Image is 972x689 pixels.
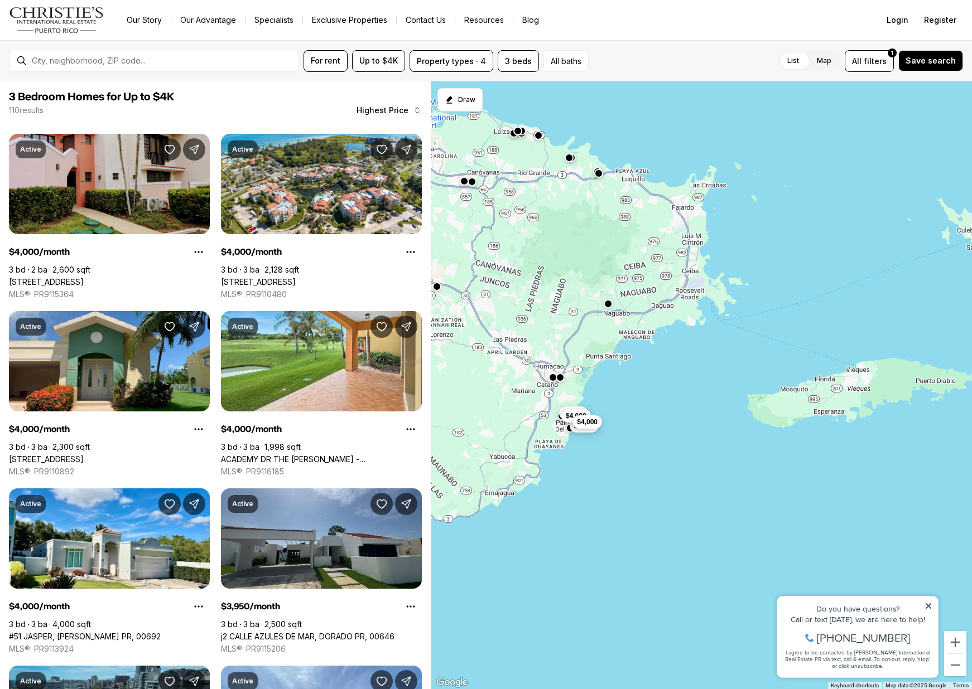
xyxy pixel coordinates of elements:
[359,56,398,65] span: Up to $4K
[20,677,41,686] p: Active
[898,50,963,71] button: Save search
[566,411,586,420] span: $4,000
[187,595,210,618] button: Property options
[311,56,340,65] span: For rent
[187,241,210,263] button: Property options
[574,421,595,430] span: $4,000
[158,493,181,515] button: Save Property: #51 JASPER
[570,419,599,433] button: $4,000
[891,48,893,57] span: 1
[437,88,483,111] button: Start drawing
[559,406,589,419] button: $4,000
[543,50,589,72] button: All baths
[187,418,210,440] button: Property options
[953,682,969,688] a: Terms (opens in new tab)
[395,316,417,338] button: Share Property
[221,454,422,464] a: ACADEMY DR THE WOODS - PALMAS DEL MAR #16, HUMACAO PR, 00791
[9,91,174,103] span: 3 Bedroom Homes for Up to $4K
[158,138,181,161] button: Save Property: 185 CANDELERO DR #671
[221,632,394,642] a: j2 CALLE AZULES DE MAR, DORADO PR, 00646
[778,51,808,71] label: List
[455,12,513,28] a: Resources
[370,316,393,338] button: Save Property: ACADEMY DR THE WOODS - PALMAS DEL MAR #16
[880,9,915,31] button: Login
[886,682,946,688] span: Map data ©2025 Google
[400,418,422,440] button: Property options
[158,316,181,338] button: Save Property: 111 CALLE
[12,25,161,33] div: Do you have questions?
[808,51,840,71] label: Map
[246,12,302,28] a: Specialists
[395,138,417,161] button: Share Property
[906,56,956,65] span: Save search
[232,677,253,686] p: Active
[498,50,539,72] button: 3 beds
[9,632,161,642] a: #51 JASPER, VEGA ALTA PR, 00692
[944,631,966,653] button: Zoom in
[9,7,104,33] img: logo
[944,654,966,676] button: Zoom out
[20,322,41,331] p: Active
[12,36,161,43] div: Call or text [DATE], we are here to help!
[577,418,598,426] span: $4,000
[400,241,422,263] button: Property options
[845,50,894,72] button: Allfilters1
[14,69,159,90] span: I agree to be contacted by [PERSON_NAME] International Real Estate PR via text, call & email. To ...
[304,50,348,72] button: For rent
[410,50,493,72] button: Property types · 4
[864,55,887,67] span: filters
[9,277,84,287] a: 185 CANDELERO DR #671, HUMACAO PR, 00791
[572,415,602,429] button: $4,000
[370,138,393,161] button: Save Property: 75 OCEAN DR #0311
[887,16,908,25] span: Login
[924,16,956,25] span: Register
[183,316,205,338] button: Share Property
[20,145,41,154] p: Active
[232,322,253,331] p: Active
[303,12,396,28] a: Exclusive Properties
[232,499,253,508] p: Active
[221,277,296,287] a: 75 OCEAN DR #0311, HUMACAO PR, 00791
[232,145,253,154] p: Active
[397,12,455,28] button: Contact Us
[917,9,963,31] button: Register
[183,138,205,161] button: Share Property
[561,409,591,422] button: $4,000
[183,493,205,515] button: Share Property
[513,12,548,28] a: Blog
[370,493,393,515] button: Save Property: j2 CALLE AZULES DE MAR
[118,12,171,28] a: Our Story
[9,106,44,115] p: 110 results
[350,99,429,122] button: Highest Price
[564,408,584,417] span: $4,000
[852,55,862,67] span: All
[171,12,245,28] a: Our Advantage
[395,493,417,515] button: Share Property
[352,50,405,72] button: Up to $4K
[46,52,139,64] span: [PHONE_NUMBER]
[357,106,408,115] span: Highest Price
[20,499,41,508] p: Active
[9,454,84,464] a: 111 CALLE, HUMACAO PR, 00791
[400,595,422,618] button: Property options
